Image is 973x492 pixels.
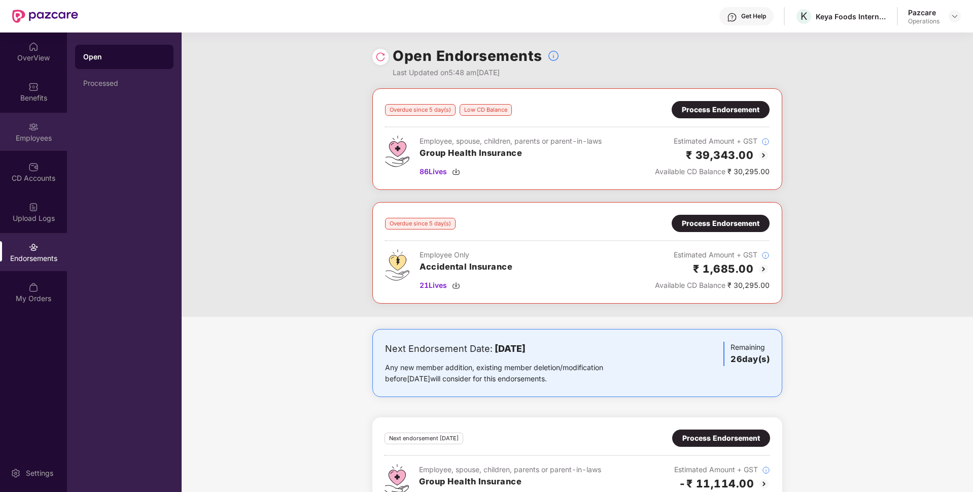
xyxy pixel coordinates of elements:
[385,136,409,167] img: svg+xml;base64,PHN2ZyB4bWxucz0iaHR0cDovL3d3dy53My5vcmcvMjAwMC9zdmciIHdpZHRoPSI0Ny43MTQiIGhlaWdodD...
[385,249,409,281] img: svg+xml;base64,PHN2ZyB4bWxucz0iaHR0cDovL3d3dy53My5vcmcvMjAwMC9zdmciIHdpZHRoPSI0OS4zMjEiIGhlaWdodD...
[12,10,78,23] img: New Pazcare Logo
[420,147,602,160] h3: Group Health Insurance
[908,17,940,25] div: Operations
[757,149,770,161] img: svg+xml;base64,PHN2ZyBpZD0iQmFjay0yMHgyMCIgeG1sbnM9Imh0dHA6Ly93d3cudzMub3JnLzIwMDAvc3ZnIiB3aWR0aD...
[420,166,447,177] span: 86 Lives
[757,263,770,275] img: svg+xml;base64,PHN2ZyBpZD0iQmFjay0yMHgyMCIgeG1sbnM9Imh0dHA6Ly93d3cudzMub3JnLzIwMDAvc3ZnIiB3aWR0aD...
[420,136,602,147] div: Employee, spouse, children, parents or parent-in-laws
[385,104,456,116] div: Overdue since 5 day(s)
[655,464,770,475] div: Estimated Amount + GST
[375,52,386,62] img: svg+xml;base64,PHN2ZyBpZD0iUmVsb2FkLTMyeDMyIiB4bWxucz0iaHR0cDovL3d3dy53My5vcmcvMjAwMC9zdmciIHdpZH...
[419,464,601,475] div: Employee, spouse, children, parents or parent-in-laws
[655,281,725,289] span: Available CD Balance
[28,122,39,132] img: svg+xml;base64,PHN2ZyBpZD0iRW1wbG95ZWVzIiB4bWxucz0iaHR0cDovL3d3dy53My5vcmcvMjAwMC9zdmciIHdpZHRoPS...
[83,79,165,87] div: Processed
[758,478,770,490] img: svg+xml;base64,PHN2ZyBpZD0iQmFjay0yMHgyMCIgeG1sbnM9Imh0dHA6Ly93d3cudzMub3JnLzIwMDAvc3ZnIiB3aWR0aD...
[452,168,460,176] img: svg+xml;base64,PHN2ZyBpZD0iRG93bmxvYWQtMzJ4MzIiIHhtbG5zPSJodHRwOi8vd3d3LnczLm9yZy8yMDAwL3N2ZyIgd2...
[731,353,770,366] h3: 26 day(s)
[693,260,753,277] h2: ₹ 1,685.00
[28,42,39,52] img: svg+xml;base64,PHN2ZyBpZD0iSG9tZSIgeG1sbnM9Imh0dHA6Ly93d3cudzMub3JnLzIwMDAvc3ZnIiB3aWR0aD0iMjAiIG...
[28,82,39,92] img: svg+xml;base64,PHN2ZyBpZD0iQmVuZWZpdHMiIHhtbG5zPSJodHRwOi8vd3d3LnczLm9yZy8yMDAwL3N2ZyIgd2lkdGg9Ij...
[682,433,760,444] div: Process Endorsement
[28,162,39,172] img: svg+xml;base64,PHN2ZyBpZD0iQ0RfQWNjb3VudHMiIGRhdGEtbmFtZT0iQ0QgQWNjb3VudHMiIHhtbG5zPSJodHRwOi8vd3...
[393,45,542,67] h1: Open Endorsements
[682,104,759,115] div: Process Endorsement
[741,12,766,20] div: Get Help
[385,362,635,384] div: Any new member addition, existing member deletion/modification before [DATE] will consider for th...
[761,138,770,146] img: svg+xml;base64,PHN2ZyBpZD0iSW5mb18tXzMyeDMyIiBkYXRhLW5hbWU9IkluZm8gLSAzMngzMiIgeG1sbnM9Imh0dHA6Ly...
[547,50,560,62] img: svg+xml;base64,PHN2ZyBpZD0iSW5mb18tXzMyeDMyIiBkYXRhLW5hbWU9IkluZm8gLSAzMngzMiIgeG1sbnM9Imh0dHA6Ly...
[682,218,759,229] div: Process Endorsement
[385,433,463,444] div: Next endorsement [DATE]
[723,342,770,366] div: Remaining
[452,281,460,289] img: svg+xml;base64,PHN2ZyBpZD0iRG93bmxvYWQtMzJ4MzIiIHhtbG5zPSJodHRwOi8vd3d3LnczLm9yZy8yMDAwL3N2ZyIgd2...
[385,218,456,229] div: Overdue since 5 day(s)
[655,166,770,177] div: ₹ 30,295.00
[460,104,512,116] div: Low CD Balance
[951,12,959,20] img: svg+xml;base64,PHN2ZyBpZD0iRHJvcGRvd24tMzJ4MzIiIHhtbG5zPSJodHRwOi8vd3d3LnczLm9yZy8yMDAwL3N2ZyIgd2...
[727,12,737,22] img: svg+xml;base64,PHN2ZyBpZD0iSGVscC0zMngzMiIgeG1sbnM9Imh0dHA6Ly93d3cudzMub3JnLzIwMDAvc3ZnIiB3aWR0aD...
[28,282,39,292] img: svg+xml;base64,PHN2ZyBpZD0iTXlfT3JkZXJzIiBkYXRhLW5hbWU9Ik15IE9yZGVycyIgeG1sbnM9Imh0dHA6Ly93d3cudz...
[655,167,725,176] span: Available CD Balance
[816,12,887,21] div: Keya Foods International Private Limited
[419,475,601,488] h3: Group Health Insurance
[385,342,635,356] div: Next Endorsement Date:
[655,280,770,291] div: ₹ 30,295.00
[908,8,940,17] div: Pazcare
[420,260,512,274] h3: Accidental Insurance
[686,147,754,163] h2: ₹ 39,343.00
[393,67,560,78] div: Last Updated on 5:48 am[DATE]
[679,475,754,492] h2: -₹ 11,114.00
[83,52,165,62] div: Open
[495,343,526,354] b: [DATE]
[761,251,770,259] img: svg+xml;base64,PHN2ZyBpZD0iSW5mb18tXzMyeDMyIiBkYXRhLW5hbWU9IkluZm8gLSAzMngzMiIgeG1sbnM9Imh0dHA6Ly...
[23,468,56,478] div: Settings
[762,466,770,474] img: svg+xml;base64,PHN2ZyBpZD0iSW5mb18tXzMyeDMyIiBkYXRhLW5hbWU9IkluZm8gLSAzMngzMiIgeG1sbnM9Imh0dHA6Ly...
[28,202,39,212] img: svg+xml;base64,PHN2ZyBpZD0iVXBsb2FkX0xvZ3MiIGRhdGEtbmFtZT0iVXBsb2FkIExvZ3MiIHhtbG5zPSJodHRwOi8vd3...
[420,280,447,291] span: 21 Lives
[11,468,21,478] img: svg+xml;base64,PHN2ZyBpZD0iU2V0dGluZy0yMHgyMCIgeG1sbnM9Imh0dHA6Ly93d3cudzMub3JnLzIwMDAvc3ZnIiB3aW...
[655,249,770,260] div: Estimated Amount + GST
[420,249,512,260] div: Employee Only
[655,136,770,147] div: Estimated Amount + GST
[28,242,39,252] img: svg+xml;base64,PHN2ZyBpZD0iRW5kb3JzZW1lbnRzIiB4bWxucz0iaHR0cDovL3d3dy53My5vcmcvMjAwMC9zdmciIHdpZH...
[801,10,807,22] span: K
